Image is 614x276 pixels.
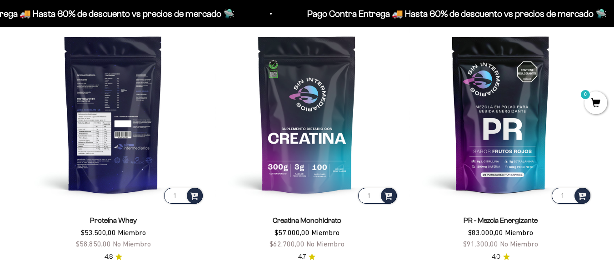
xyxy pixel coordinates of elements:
[105,252,122,262] a: 4.84.8 de 5.0 estrellas
[270,240,305,248] span: $62.700,00
[298,252,315,262] a: 4.74.7 de 5.0 estrellas
[584,99,607,109] a: 0
[298,252,306,262] span: 4.7
[468,228,503,236] span: $83.000,00
[105,252,113,262] span: 4.8
[306,240,344,248] span: No Miembro
[90,216,137,224] a: Proteína Whey
[463,240,498,248] span: $91.300,00
[492,252,500,262] span: 4.0
[275,228,309,236] span: $57.000,00
[76,240,111,248] span: $58.850,00
[22,22,205,205] img: Proteína Whey
[505,228,533,236] span: Miembro
[580,89,591,100] mark: 0
[273,216,341,224] a: Creatina Monohidrato
[113,240,151,248] span: No Miembro
[306,6,606,21] p: Pago Contra Entrega 🚚 Hasta 60% de descuento vs precios de mercado 🛸
[81,228,116,236] span: $53.500,00
[464,216,538,224] a: PR - Mezcla Energizante
[492,252,510,262] a: 4.04.0 de 5.0 estrellas
[311,228,339,236] span: Miembro
[118,228,146,236] span: Miembro
[500,240,538,248] span: No Miembro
